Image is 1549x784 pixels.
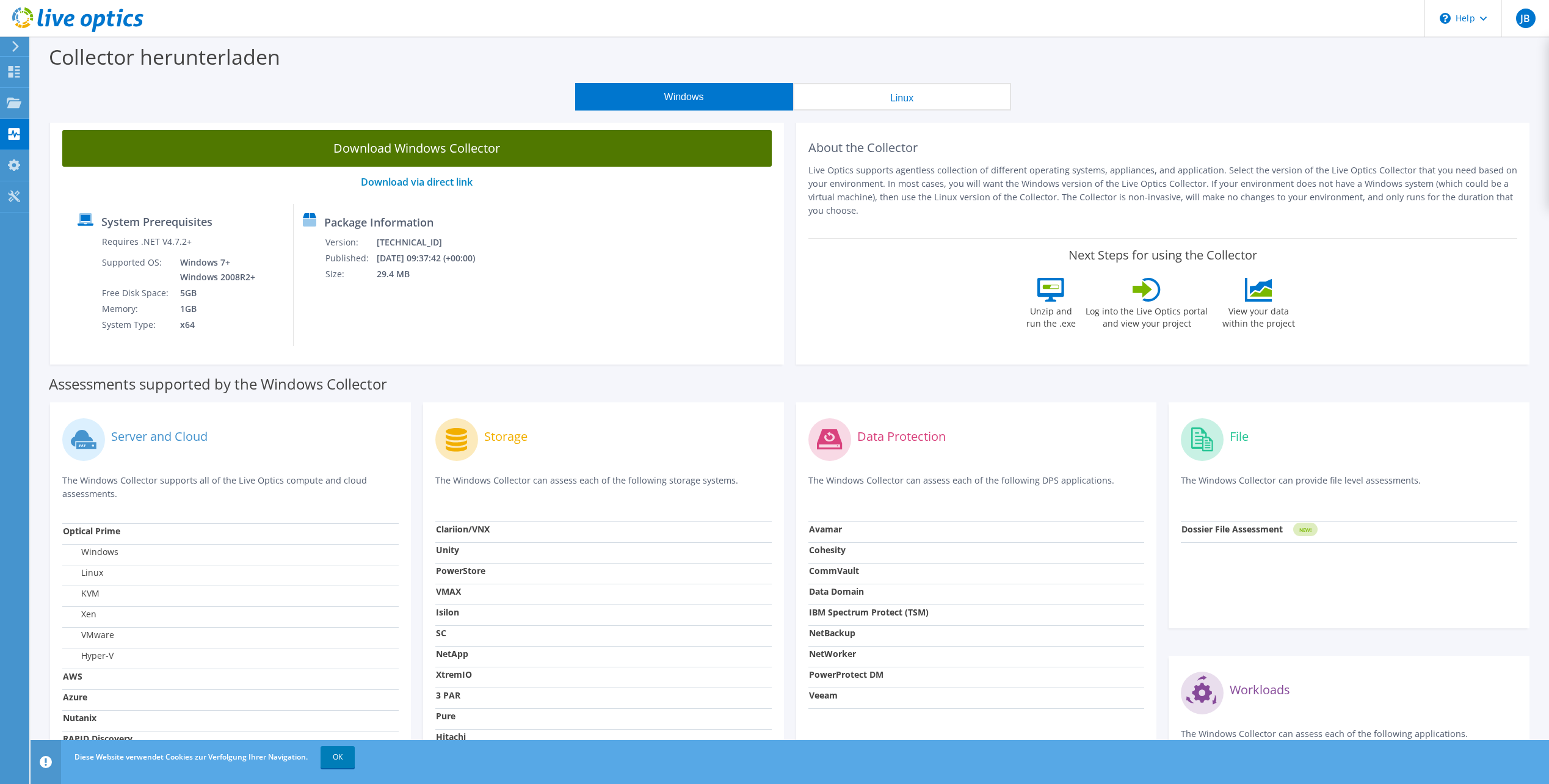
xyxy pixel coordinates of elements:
td: x64 [171,317,258,333]
strong: PowerStore [436,565,485,576]
h2: About the Collector [808,140,1518,155]
strong: Pure [436,710,455,722]
label: System Prerequisites [101,216,212,228]
strong: Nutanix [63,712,96,724]
label: Linux [63,567,103,579]
p: The Windows Collector supports all of the Live Optics compute and cloud assessments. [62,474,399,501]
label: Hyper-V [63,650,114,662]
strong: IBM Spectrum Protect (TSM) [809,606,929,618]
td: Size: [325,266,376,282]
label: KVM [63,587,100,600]
strong: NetWorker [809,648,856,659]
td: Memory: [101,301,171,317]
td: Windows 7+ Windows 2008R2+ [171,255,258,285]
svg: \n [1440,13,1451,24]
label: Log into the Live Optics portal and view your project [1085,302,1208,330]
td: Free Disk Space: [101,285,171,301]
strong: CommVault [809,565,859,576]
label: Data Protection [857,430,946,443]
span: Diese Website verwendet Cookies zur Verfolgung Ihrer Navigation. [74,752,308,762]
strong: RAPID Discovery [63,733,132,744]
tspan: NEW! [1299,526,1311,533]
label: VMware [63,629,114,641]
td: 29.4 MB [376,266,491,282]
strong: PowerProtect DM [809,669,883,680]
strong: Cohesity [809,544,846,556]
a: Download Windows Collector [62,130,772,167]
strong: Hitachi [436,731,466,742]
td: Version: [325,234,376,250]
label: Package Information [324,216,434,228]
p: The Windows Collector can assess each of the following DPS applications. [808,474,1145,499]
td: Supported OS: [101,255,171,285]
label: View your data within the project [1214,302,1302,330]
strong: Avamar [809,523,842,535]
strong: Data Domain [809,586,864,597]
a: OK [321,746,355,768]
label: Windows [63,546,118,558]
strong: Unity [436,544,459,556]
strong: NetApp [436,648,468,659]
a: Download via direct link [361,175,473,189]
td: System Type: [101,317,171,333]
span: JB [1516,9,1536,28]
label: Next Steps for using the Collector [1068,248,1257,263]
label: Requires .NET V4.7.2+ [102,236,192,248]
label: Collector herunterladen [49,43,280,71]
strong: XtremIO [436,669,472,680]
label: File [1230,430,1249,443]
td: Published: [325,250,376,266]
td: 5GB [171,285,258,301]
td: [TECHNICAL_ID] [376,234,491,250]
p: The Windows Collector can assess each of the following applications. [1181,727,1517,752]
strong: NetBackup [809,627,855,639]
p: Live Optics supports agentless collection of different operating systems, appliances, and applica... [808,164,1518,217]
p: The Windows Collector can provide file level assessments. [1181,474,1517,499]
label: Assessments supported by the Windows Collector [49,378,387,390]
strong: Clariion/VNX [436,523,490,535]
label: Workloads [1230,684,1290,696]
label: Xen [63,608,96,620]
button: Linux [793,83,1011,111]
strong: Dossier File Assessment [1181,523,1283,535]
td: [DATE] 09:37:42 (+00:00) [376,250,491,266]
label: Unzip and run the .exe [1023,302,1079,330]
strong: AWS [63,670,82,682]
strong: 3 PAR [436,689,460,701]
td: 1GB [171,301,258,317]
strong: Azure [63,691,87,703]
strong: Veeam [809,689,838,701]
strong: VMAX [436,586,461,597]
strong: SC [436,627,446,639]
label: Server and Cloud [111,430,208,443]
label: Storage [484,430,528,443]
button: Windows [575,83,793,111]
p: The Windows Collector can assess each of the following storage systems. [435,474,772,499]
strong: Isilon [436,606,459,618]
strong: Optical Prime [63,525,120,537]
